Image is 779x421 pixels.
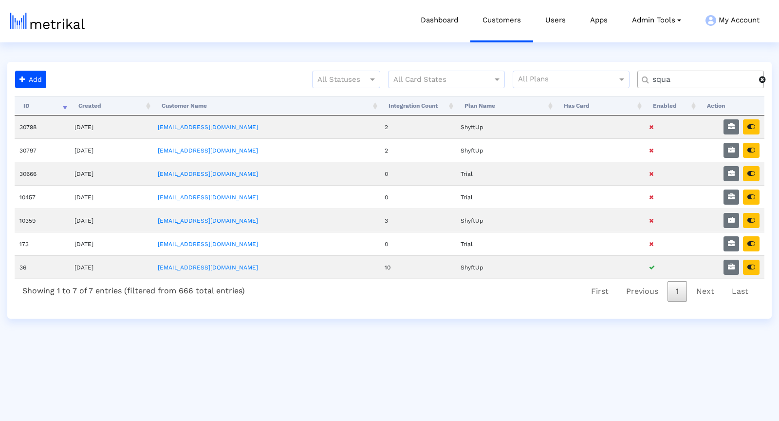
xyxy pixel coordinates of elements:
img: my-account-menu-icon.png [705,15,716,26]
td: [DATE] [70,185,153,209]
td: [DATE] [70,232,153,255]
th: Integration Count: activate to sort column ascending [380,96,456,115]
td: 30666 [15,162,70,185]
th: ID: activate to sort column ascending [15,96,70,115]
td: Trial [456,232,555,255]
th: Customer Name: activate to sort column ascending [153,96,380,115]
input: All Card States [393,74,482,86]
td: 10457 [15,185,70,209]
a: [EMAIL_ADDRESS][DOMAIN_NAME] [158,171,258,177]
td: 2 [380,138,456,162]
a: [EMAIL_ADDRESS][DOMAIN_NAME] [158,147,258,154]
td: 0 [380,162,456,185]
a: First [583,281,617,302]
th: Plan Name: activate to sort column ascending [456,96,555,115]
td: ShyftUp [456,115,555,138]
input: Customer Name [646,75,759,85]
td: 2 [380,115,456,138]
a: Next [688,281,723,302]
div: Showing 1 to 7 of 7 entries (filtered from 666 total entries) [15,279,253,299]
a: Previous [618,281,667,302]
img: metrical-logo-light.png [10,13,85,29]
a: Last [723,281,757,302]
td: [DATE] [70,209,153,232]
td: ShyftUp [456,255,555,279]
th: Has Card: activate to sort column ascending [555,96,644,115]
td: [DATE] [70,115,153,138]
td: 173 [15,232,70,255]
td: 10 [380,255,456,279]
td: 0 [380,185,456,209]
td: [DATE] [70,162,153,185]
td: [DATE] [70,138,153,162]
td: 3 [380,209,456,232]
a: [EMAIL_ADDRESS][DOMAIN_NAME] [158,241,258,248]
input: All Plans [518,74,619,86]
td: Trial [456,162,555,185]
th: Enabled: activate to sort column ascending [644,96,698,115]
td: 30798 [15,115,70,138]
th: Action [698,96,764,115]
th: Created: activate to sort column ascending [70,96,153,115]
td: [DATE] [70,255,153,279]
td: 0 [380,232,456,255]
td: Trial [456,185,555,209]
td: 30797 [15,138,70,162]
a: [EMAIL_ADDRESS][DOMAIN_NAME] [158,124,258,131]
td: 10359 [15,209,70,232]
button: Add [15,71,46,88]
a: [EMAIL_ADDRESS][DOMAIN_NAME] [158,264,258,271]
td: ShyftUp [456,209,555,232]
td: 36 [15,255,70,279]
a: 1 [668,281,687,302]
td: ShyftUp [456,138,555,162]
a: [EMAIL_ADDRESS][DOMAIN_NAME] [158,217,258,224]
a: [EMAIL_ADDRESS][DOMAIN_NAME] [158,194,258,201]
